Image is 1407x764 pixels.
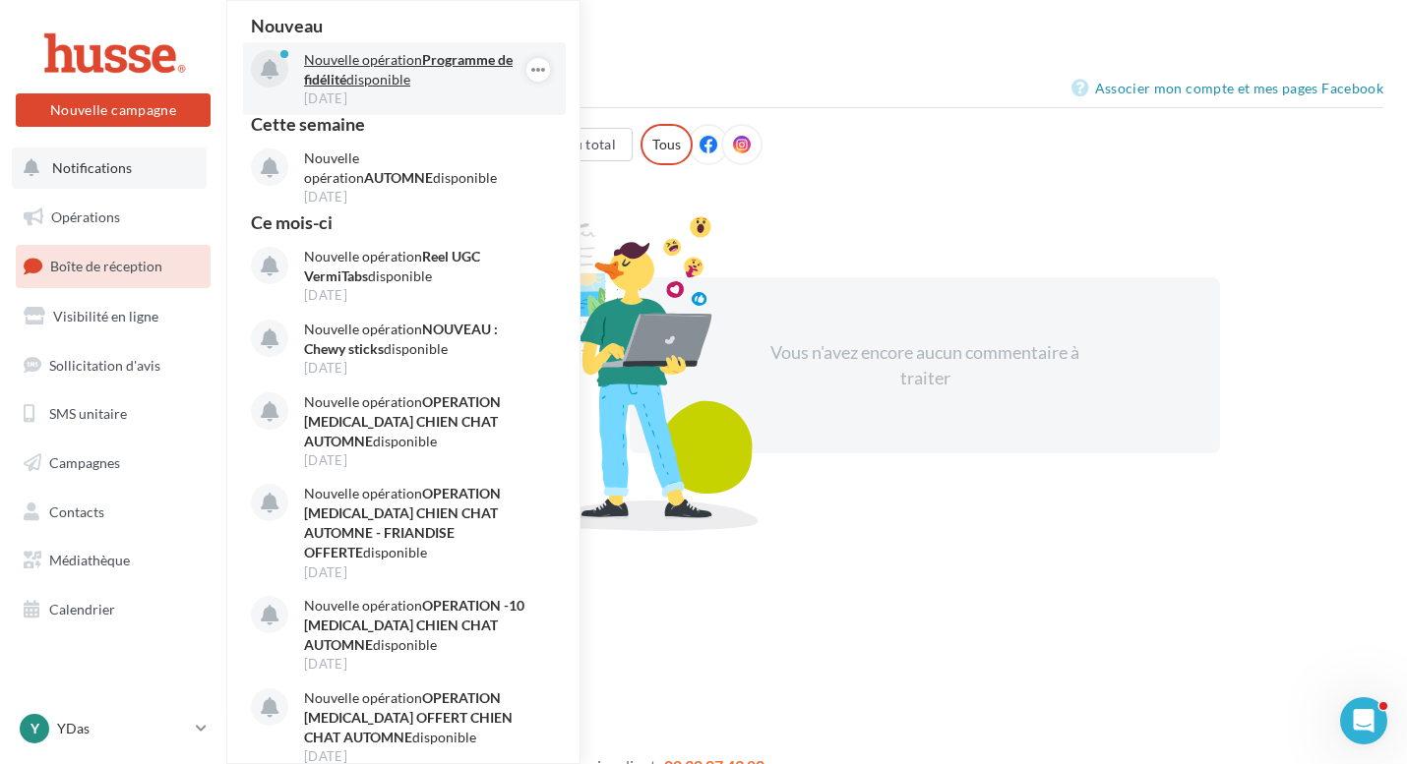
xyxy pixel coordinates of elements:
a: Associer mon compte et mes pages Facebook [1071,77,1383,100]
span: Campagnes [49,454,120,471]
span: Notifications [52,159,132,176]
a: Visibilité en ligne [12,296,214,337]
button: Au total [547,128,633,161]
div: Tous [641,124,693,165]
span: Contacts [49,503,104,520]
span: Médiathèque [49,552,130,568]
button: Notifications [12,147,207,189]
a: Y YDas [16,710,211,747]
div: Boîte de réception [250,31,1383,61]
a: Contacts [12,492,214,533]
div: Vous n'avez encore aucun commentaire à traiter [756,340,1094,390]
span: Visibilité en ligne [53,308,158,324]
button: Nouvelle campagne [16,93,211,127]
div: 178 Commentaires [250,181,1383,199]
a: Sollicitation d'avis [12,345,214,386]
span: Calendrier [49,601,115,617]
a: Opérations [12,197,214,238]
a: Campagnes [12,442,214,484]
span: Y [31,719,39,738]
iframe: Intercom live chat [1340,697,1387,744]
span: Sollicitation d'avis [49,356,160,373]
a: Médiathèque [12,540,214,581]
a: Boîte de réception [12,245,214,287]
p: YDas [57,719,188,738]
a: Calendrier [12,589,214,630]
span: Boîte de réception [50,258,162,274]
span: Opérations [51,208,120,225]
span: SMS unitaire [49,405,127,422]
a: SMS unitaire [12,393,214,435]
